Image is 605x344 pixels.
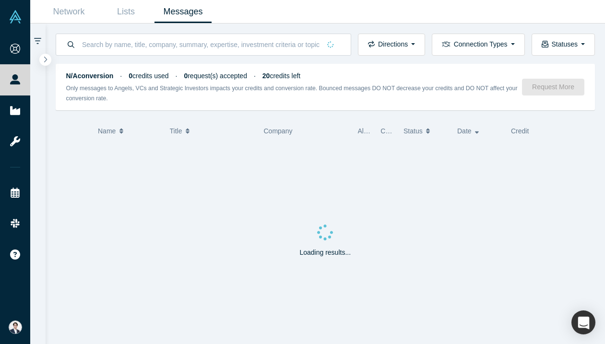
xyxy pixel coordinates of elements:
button: Connection Types [432,34,524,56]
strong: 20 [262,72,270,80]
span: request(s) accepted [184,72,247,80]
button: Directions [358,34,425,56]
button: Title [170,121,254,141]
span: Company [264,127,293,135]
span: · [254,72,256,80]
span: credits left [262,72,300,80]
strong: 0 [129,72,132,80]
small: Only messages to Angels, VCs and Strategic Investors impacts your credits and conversion rate. Bo... [66,85,518,102]
button: Name [98,121,160,141]
button: Status [403,121,447,141]
button: Date [457,121,501,141]
span: credits used [129,72,168,80]
a: Network [40,0,97,23]
a: Lists [97,0,154,23]
button: Statuses [532,34,595,56]
img: Alchemist Vault Logo [9,10,22,24]
span: Title [170,121,182,141]
span: Name [98,121,116,141]
span: Credit [511,127,529,135]
input: Search by name, title, company, summary, expertise, investment criteria or topics of focus [81,33,320,56]
span: Alchemist Role [358,127,403,135]
a: Messages [154,0,212,23]
strong: 0 [184,72,188,80]
p: Loading results... [299,248,351,258]
strong: N/A conversion [66,72,114,80]
span: Status [403,121,423,141]
img: Eisuke Shimizu's Account [9,320,22,334]
span: · [120,72,122,80]
span: Date [457,121,472,141]
span: Connection Type [380,127,431,135]
span: · [176,72,178,80]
